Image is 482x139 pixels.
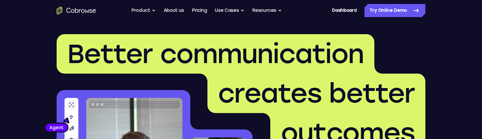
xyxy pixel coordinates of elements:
a: Dashboard [332,4,357,17]
button: Product [131,4,156,17]
button: Use Cases [215,4,244,17]
button: Resources [252,4,282,17]
a: Pricing [192,4,207,17]
a: Try Online Demo [364,4,425,17]
a: About us [164,4,184,17]
span: Better communication [67,38,364,70]
span: creates better [218,78,415,109]
a: Go to the home page [57,7,96,14]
